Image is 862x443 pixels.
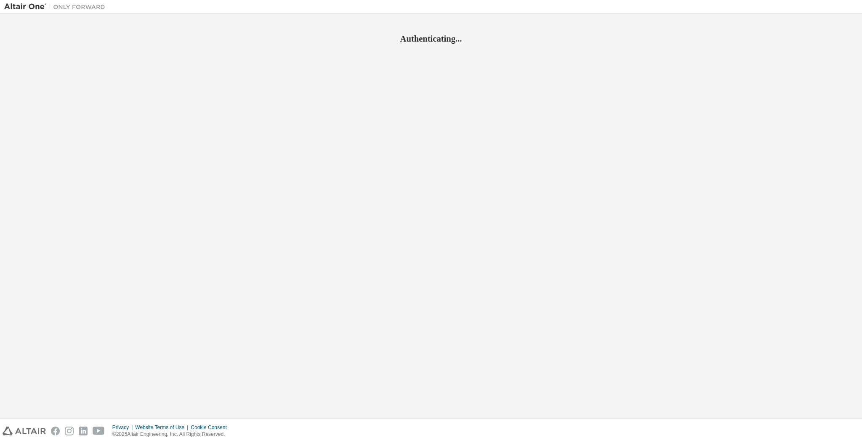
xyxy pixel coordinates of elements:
img: youtube.svg [93,427,105,435]
img: instagram.svg [65,427,74,435]
h2: Authenticating... [4,33,858,44]
div: Cookie Consent [191,424,231,431]
img: linkedin.svg [79,427,88,435]
p: © 2025 Altair Engineering, Inc. All Rights Reserved. [112,431,232,438]
img: Altair One [4,3,109,11]
img: altair_logo.svg [3,427,46,435]
div: Website Terms of Use [135,424,191,431]
img: facebook.svg [51,427,60,435]
div: Privacy [112,424,135,431]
